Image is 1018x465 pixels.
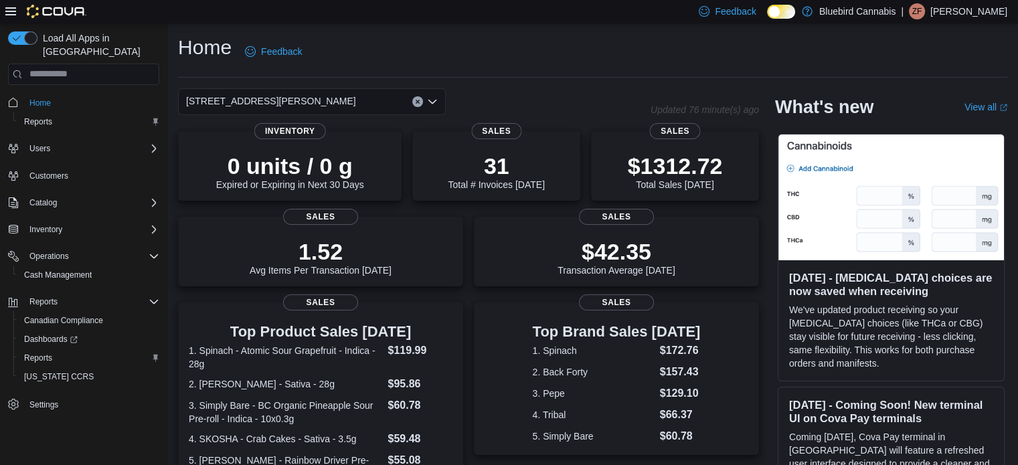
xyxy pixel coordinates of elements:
dd: $66.37 [660,407,701,423]
span: Users [24,141,159,157]
button: Home [3,93,165,112]
h3: Top Product Sales [DATE] [189,324,452,340]
button: Operations [3,247,165,266]
span: Home [24,94,159,111]
span: [US_STATE] CCRS [24,371,94,382]
a: Customers [24,168,74,184]
span: Canadian Compliance [19,312,159,329]
dt: 5. Simply Bare [533,430,655,443]
button: Catalog [24,195,62,211]
span: Canadian Compliance [24,315,103,326]
span: Reports [24,294,159,310]
button: Settings [3,394,165,413]
button: Users [3,139,165,158]
span: Inventory [254,123,326,139]
a: Cash Management [19,267,97,283]
span: Settings [24,395,159,412]
button: Operations [24,248,74,264]
p: We've updated product receiving so your [MEDICAL_DATA] choices (like THCa or CBG) stay visible fo... [789,303,993,370]
div: Avg Items Per Transaction [DATE] [250,238,392,276]
dd: $59.48 [388,431,452,447]
span: Sales [283,294,358,310]
span: Settings [29,399,58,410]
span: Feedback [261,45,302,58]
p: 31 [448,153,544,179]
span: Washington CCRS [19,369,159,385]
h3: [DATE] - [MEDICAL_DATA] choices are now saved when receiving [789,271,993,298]
button: Inventory [3,220,165,239]
span: Catalog [24,195,159,211]
button: Reports [24,294,63,310]
a: View allExternal link [964,102,1007,112]
p: 0 units / 0 g [216,153,364,179]
span: [STREET_ADDRESS][PERSON_NAME] [186,93,356,109]
span: Home [29,98,51,108]
dt: 4. Tribal [533,408,655,422]
span: Dashboards [19,331,159,347]
p: [PERSON_NAME] [930,3,1007,19]
dt: 4. SKOSHA - Crab Cakes - Sativa - 3.5g [189,432,382,446]
dd: $60.78 [388,397,452,413]
span: Inventory [29,224,62,235]
div: Expired or Expiring in Next 30 Days [216,153,364,190]
img: Cova [27,5,86,18]
dd: $119.99 [388,343,452,359]
h3: [DATE] - Coming Soon! New terminal UI on Cova Pay terminals [789,398,993,425]
span: Operations [24,248,159,264]
a: Home [24,95,56,111]
p: 1.52 [250,238,392,265]
button: Canadian Compliance [13,311,165,330]
p: Bluebird Cannabis [819,3,896,19]
span: Reports [19,114,159,130]
svg: External link [999,104,1007,112]
span: ZF [912,3,922,19]
p: $42.35 [558,238,675,265]
a: Reports [19,350,58,366]
h1: Home [178,34,232,61]
button: Reports [13,112,165,131]
span: Inventory [24,221,159,238]
h2: What's new [775,96,873,118]
span: Feedback [715,5,756,18]
span: Reports [29,296,58,307]
button: Clear input [412,96,423,107]
span: Sales [283,209,358,225]
dd: $129.10 [660,385,701,401]
nav: Complex example [8,88,159,449]
dd: $172.76 [660,343,701,359]
dt: 1. Spinach [533,344,655,357]
div: Transaction Average [DATE] [558,238,675,276]
a: Settings [24,397,64,413]
a: Dashboards [13,330,165,349]
span: Dashboards [24,334,78,345]
dt: 2. [PERSON_NAME] - Sativa - 28g [189,377,382,391]
dt: 1. Spinach - Atomic Sour Grapefruit - Indica - 28g [189,344,382,371]
button: Inventory [24,221,68,238]
span: Sales [650,123,700,139]
dd: $95.86 [388,376,452,392]
span: Cash Management [19,267,159,283]
span: Operations [29,251,69,262]
span: Cash Management [24,270,92,280]
span: Reports [19,350,159,366]
p: $1312.72 [628,153,723,179]
span: Customers [24,167,159,184]
p: Updated 76 minute(s) ago [651,104,759,115]
button: Reports [13,349,165,367]
a: [US_STATE] CCRS [19,369,99,385]
div: Zoie Fratarcangeli [909,3,925,19]
a: Dashboards [19,331,83,347]
span: Sales [471,123,521,139]
dt: 2. Back Forty [533,365,655,379]
button: Open list of options [427,96,438,107]
div: Total Sales [DATE] [628,153,723,190]
dt: 3. Pepe [533,387,655,400]
dd: $157.43 [660,364,701,380]
a: Reports [19,114,58,130]
span: Reports [24,353,52,363]
span: Sales [579,209,654,225]
div: Total # Invoices [DATE] [448,153,544,190]
dd: $60.78 [660,428,701,444]
span: Customers [29,171,68,181]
